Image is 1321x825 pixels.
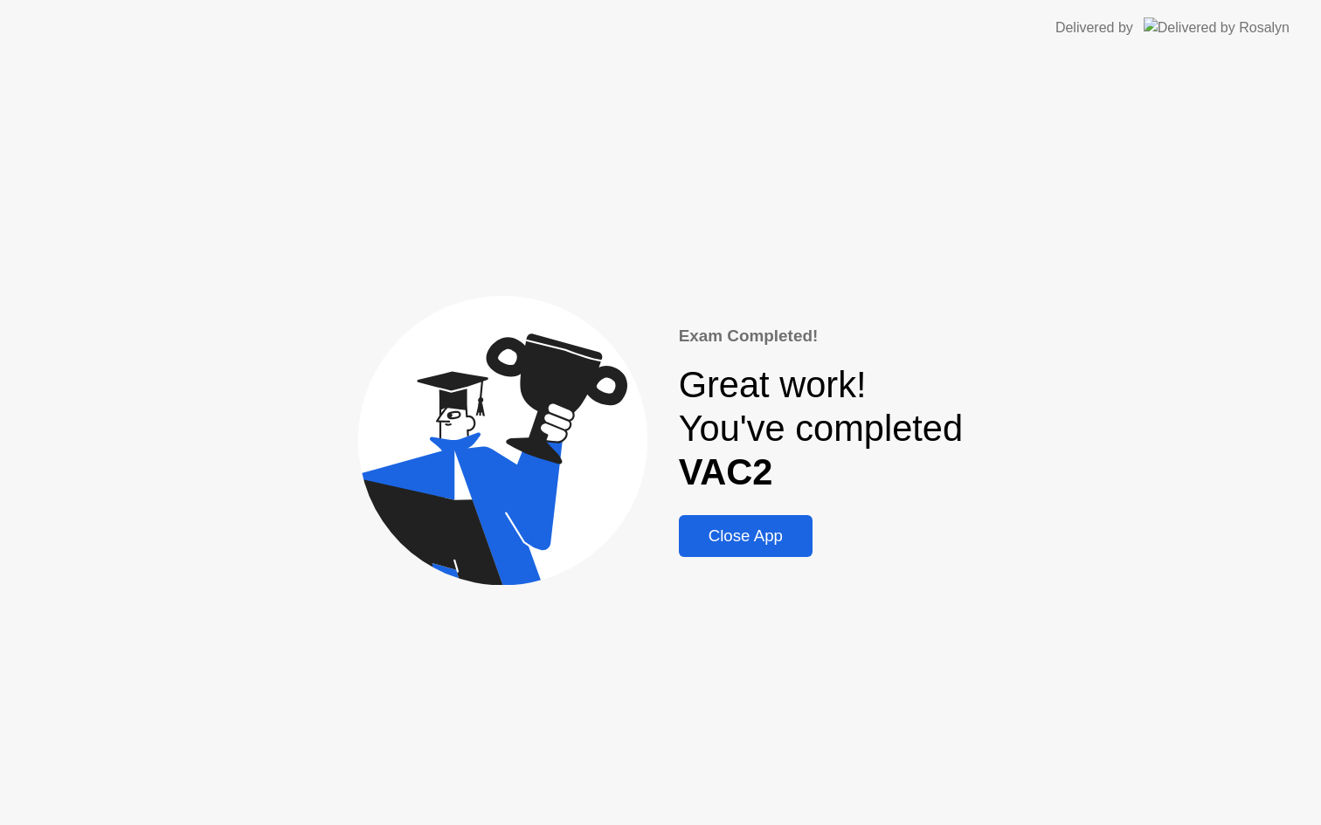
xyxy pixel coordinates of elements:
b: VAC2 [679,451,773,492]
div: Great work! You've completed [679,363,963,494]
div: Delivered by [1055,17,1133,38]
div: Close App [684,526,807,546]
div: Exam Completed! [679,324,963,348]
img: Delivered by Rosalyn [1144,17,1290,38]
button: Close App [679,515,813,557]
